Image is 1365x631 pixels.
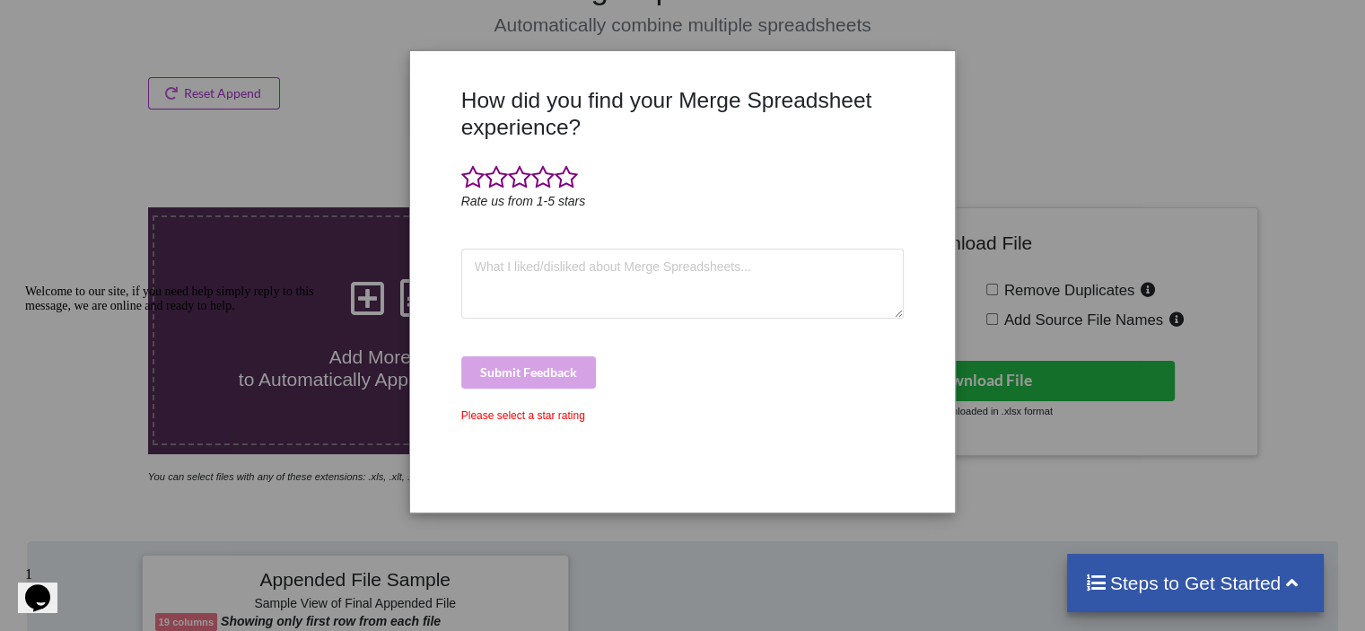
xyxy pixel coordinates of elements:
[7,7,330,36] div: Welcome to our site, if you need help simply reply to this message, we are online and ready to help.
[461,194,586,208] i: Rate us from 1-5 stars
[461,408,905,424] div: Please select a star rating
[1085,572,1307,594] h4: Steps to Get Started
[461,87,905,140] h3: How did you find your Merge Spreadsheet experience?
[18,277,341,550] iframe: chat widget
[7,7,296,35] span: Welcome to our site, if you need help simply reply to this message, we are online and ready to help.
[18,559,75,613] iframe: chat widget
